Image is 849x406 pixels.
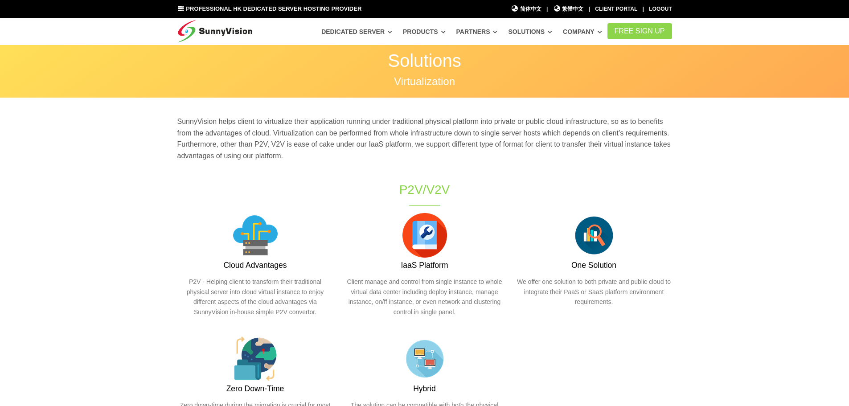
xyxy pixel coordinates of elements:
[177,383,333,394] h3: Zero Down-Time
[402,213,447,258] img: 008-instructions.png
[553,5,584,13] a: 繁體中文
[347,383,503,394] h3: Hybrid
[511,5,541,13] a: 简体中文
[456,24,498,40] a: Partners
[643,5,644,13] li: |
[516,260,672,271] h3: One Solution
[233,213,278,258] img: 002-server.png
[403,24,446,40] a: Products
[508,24,552,40] a: Solutions
[177,260,333,271] h3: Cloud Advantages
[347,260,503,271] h3: IaaS Platform
[595,5,637,13] div: Client Portal
[186,5,361,12] span: Professional HK Dedicated Server Hosting Provider
[177,52,672,70] p: Solutions
[233,336,278,381] img: 004-global.png
[177,76,672,87] p: Virtualization
[321,24,392,40] a: Dedicated Server
[649,6,672,12] a: Logout
[177,116,672,161] p: SunnyVision helps client to virtualize their application running under traditional physical platf...
[546,5,548,13] li: |
[589,5,590,13] li: |
[563,24,602,40] a: Company
[347,277,503,317] p: Client manage and control from single instance to whole virtual data center including deploy inst...
[572,213,616,258] img: flat-serach-data.png
[177,277,333,317] p: P2V - Helping client to transform their traditional physical server into cloud virtual instance t...
[276,181,573,198] h1: P2V/V2V
[607,23,672,39] a: FREE Sign Up
[516,277,672,307] p: We offer one solution to both private and public cloud to integrate their PaaS or SaaS platform e...
[402,336,447,381] img: flat-lan.png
